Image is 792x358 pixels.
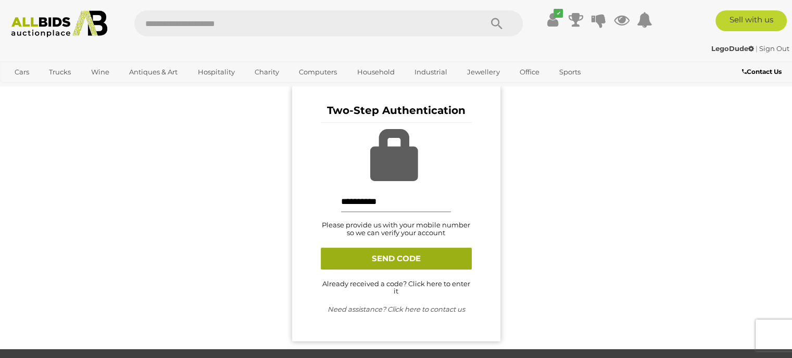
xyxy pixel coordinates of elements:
a: Jewellery [460,63,506,81]
a: ✔ [545,10,560,29]
a: Industrial [408,63,454,81]
a: Computers [292,63,344,81]
a: Household [350,63,401,81]
a: Already received a code? Click here to enter it [322,279,470,295]
a: LegoDude [711,44,756,53]
b: Contact Us [742,68,782,75]
strong: LegoDude [711,44,754,53]
a: [GEOGRAPHIC_DATA] [8,81,95,98]
a: Charity [248,63,286,81]
a: Antiques & Art [122,63,184,81]
button: SEND CODE [321,248,472,270]
a: Trucks [42,63,78,81]
a: Sell with us [715,10,787,31]
span: | [756,44,758,53]
h5: Please provide us with your mobile number so we can verify your account [321,221,472,236]
a: Sports [552,63,587,81]
i: ✔ [554,9,563,18]
a: Office [513,63,546,81]
b: Two-Step Authentication [327,104,466,117]
a: Wine [84,63,116,81]
a: Cars [8,63,36,81]
img: Allbids.com.au [6,10,113,37]
a: Need assistance? Click here to contact us [328,305,465,313]
a: Hospitality [191,63,242,81]
a: Contact Us [742,66,784,78]
a: Sign Out [759,44,789,53]
button: Search [471,10,523,36]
